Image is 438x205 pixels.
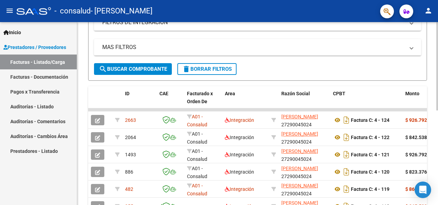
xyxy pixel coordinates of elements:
[125,91,129,96] span: ID
[342,115,351,126] i: Descargar documento
[281,114,318,119] span: [PERSON_NAME]
[279,86,330,117] datatable-header-cell: Razón Social
[125,169,133,175] span: 886
[333,91,345,96] span: CPBT
[157,86,184,117] datatable-header-cell: CAE
[415,182,431,198] div: Open Intercom Messenger
[187,91,213,104] span: Facturado x Orden De
[54,3,91,19] span: - consalud
[351,169,389,175] strong: Factura C: 4 - 120
[281,130,327,145] div: 27290045024
[94,63,172,75] button: Buscar Comprobante
[122,86,157,117] datatable-header-cell: ID
[351,117,389,123] strong: Factura C: 4 - 124
[330,86,403,117] datatable-header-cell: CPBT
[424,7,432,15] mat-icon: person
[187,166,207,179] span: A01 - Consalud
[102,19,405,26] mat-panel-title: FILTROS DE INTEGRACION
[187,183,207,196] span: A01 - Consalud
[184,86,222,117] datatable-header-cell: Facturado x Orden De
[342,184,351,195] i: Descargar documento
[351,135,389,140] strong: Factura C: 4 - 122
[99,66,167,72] span: Buscar Comprobante
[351,186,389,192] strong: Factura C: 4 - 119
[91,3,153,19] span: - [PERSON_NAME]
[281,91,310,96] span: Razón Social
[182,66,232,72] span: Borrar Filtros
[225,186,254,192] span: Integración
[281,183,318,188] span: [PERSON_NAME]
[342,132,351,143] i: Descargar documento
[281,131,318,137] span: [PERSON_NAME]
[281,147,327,162] div: 27290045024
[342,149,351,160] i: Descargar documento
[222,86,269,117] datatable-header-cell: Area
[225,135,254,140] span: Integración
[3,29,21,36] span: Inicio
[281,166,318,171] span: [PERSON_NAME]
[281,165,327,179] div: 27290045024
[351,152,389,157] strong: Factura C: 4 - 121
[159,91,168,96] span: CAE
[94,14,421,31] mat-expansion-panel-header: FILTROS DE INTEGRACION
[99,65,107,73] mat-icon: search
[281,148,318,154] span: [PERSON_NAME]
[405,152,434,157] strong: $ 926.792,06
[125,152,136,157] span: 1493
[94,39,421,56] mat-expansion-panel-header: MAS FILTROS
[225,91,235,96] span: Area
[182,65,190,73] mat-icon: delete
[125,186,133,192] span: 482
[405,186,434,192] strong: $ 865.503,25
[125,117,136,123] span: 2663
[187,131,207,145] span: A01 - Consalud
[405,169,434,175] strong: $ 823.376,35
[6,7,14,15] mat-icon: menu
[405,117,434,123] strong: $ 926.792,06
[102,43,405,51] mat-panel-title: MAS FILTROS
[3,43,66,51] span: Prestadores / Proveedores
[225,169,254,175] span: Integración
[405,91,419,96] span: Monto
[187,114,207,127] span: A01 - Consalud
[187,148,207,162] span: A01 - Consalud
[225,152,254,157] span: Integración
[225,117,254,123] span: Integración
[342,166,351,177] i: Descargar documento
[125,135,136,140] span: 2064
[281,113,327,127] div: 27290045024
[177,63,237,75] button: Borrar Filtros
[405,135,434,140] strong: $ 842.538,24
[281,182,327,196] div: 27290045024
